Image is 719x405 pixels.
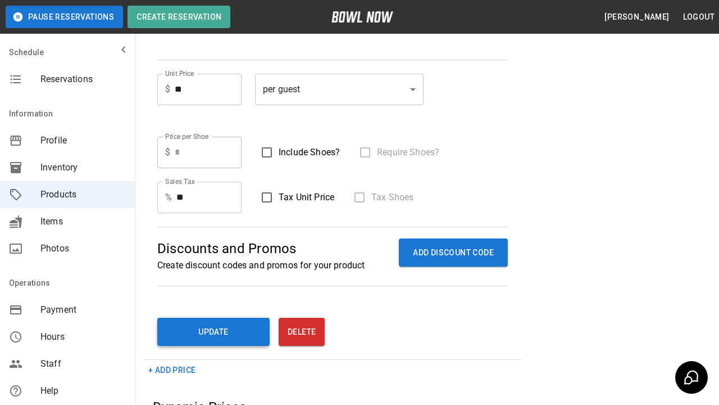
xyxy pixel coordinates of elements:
span: Items [40,215,126,228]
button: Pause Reservations [6,6,123,28]
span: Require Shoes? [377,146,439,159]
span: Profile [40,134,126,147]
p: Discounts and Promos [157,238,365,259]
span: Tax Shoes [371,191,413,204]
button: Logout [679,7,719,28]
span: Payment [40,303,126,317]
span: Tax Unit Price [279,191,334,204]
span: Include Shoes? [279,146,340,159]
span: Photos [40,242,126,255]
button: [PERSON_NAME] [600,7,674,28]
span: Reservations [40,73,126,86]
span: Products [40,188,126,201]
span: Inventory [40,161,126,174]
p: $ [165,146,170,159]
span: Staff [40,357,126,371]
img: logo [331,11,393,22]
button: Update [157,318,270,346]
button: + Add Price [144,360,200,381]
button: ADD DISCOUNT CODE [399,238,508,267]
p: % [165,191,172,204]
button: Create Reservation [128,6,230,28]
p: Create discount codes and promos for your product [157,259,365,272]
span: Hours [40,330,126,344]
button: Delete [279,318,325,346]
p: $ [165,83,170,96]
div: per guest [255,74,424,105]
span: Help [40,384,126,398]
